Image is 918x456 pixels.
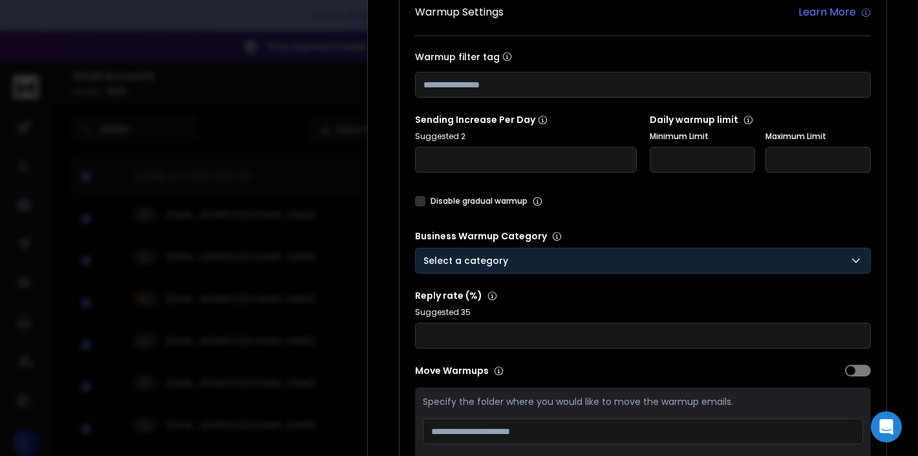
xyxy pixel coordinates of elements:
h1: Warmup Settings [415,5,504,20]
p: Suggested 2 [415,131,637,142]
label: Disable gradual warmup [431,196,528,206]
p: Sending Increase Per Day [415,113,637,126]
a: Learn More [798,5,871,20]
p: Suggested 35 [415,307,871,318]
p: Specify the folder where you would like to move the warmup emails. [423,395,863,408]
p: Move Warmups [415,364,639,377]
label: Minimum Limit [650,131,755,142]
label: Warmup filter tag [415,52,871,61]
div: Open Intercom Messenger [871,411,902,442]
p: Daily warmup limit [650,113,871,126]
p: Reply rate (%) [415,289,871,302]
p: Select a category [423,254,513,267]
p: Business Warmup Category [415,230,871,243]
label: Maximum Limit [765,131,871,142]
